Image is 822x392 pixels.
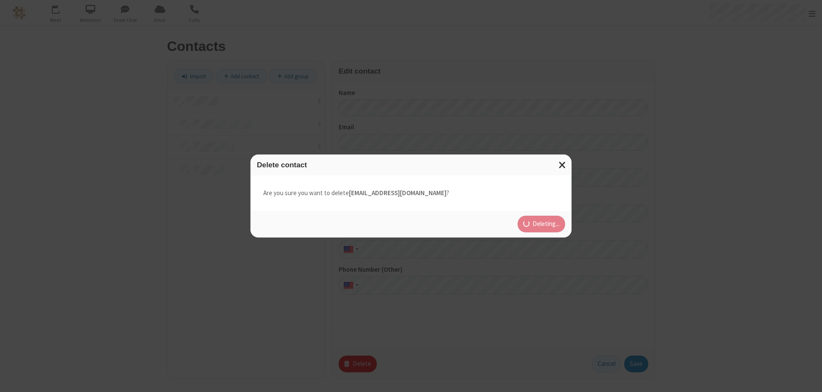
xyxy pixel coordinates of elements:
[533,219,560,229] span: Deleting...
[554,154,572,175] button: Close modal
[349,189,447,197] strong: [EMAIL_ADDRESS][DOMAIN_NAME]
[263,188,559,198] p: Are you sure you want to delete ?
[257,161,565,169] h3: Delete contact
[518,216,566,233] button: Deleting...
